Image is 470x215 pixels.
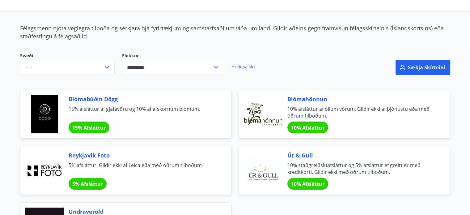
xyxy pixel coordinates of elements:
[69,95,216,103] span: Blómabúðin Dögg
[25,64,33,71] span: Allt
[287,105,435,119] span: 10% afsláttur af öllum vörum. Gildir ekki af þjónustu eða með öðrum tilboðum.
[287,95,435,103] span: Blómahönnun
[72,181,103,187] span: 5% Afsláttur
[69,151,216,159] span: Reykjavik Foto
[287,151,435,159] span: Úr & Gull
[72,124,106,131] span: 15% Afsláttur
[396,60,450,75] button: Sækja skírteini
[287,162,435,175] span: 10% staðgreiðsluafsláttur og 5% afsláttur ef greitt er með kreditkorti. Gildir ekki með öðrum til...
[231,60,255,74] a: Hreinsa síu
[20,53,115,60] span: Svæði
[20,60,115,75] button: Allt
[122,53,224,59] label: Flokkur
[69,162,216,175] span: 5% afsláttur. Gildir ekki af Leica eða með öðrum tilboðum
[291,124,324,131] span: 10% Afsláttur
[69,105,216,119] span: 15% afsláttur af gjafavöru og 10% af afskornum blómum.
[20,24,444,40] span: Félagsmenn njóta veglegra tilboða og sérkjara hjá fyrirtækjum og samstarfsaðilum víða um land. Gi...
[291,181,324,187] span: 10% Afsláttur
